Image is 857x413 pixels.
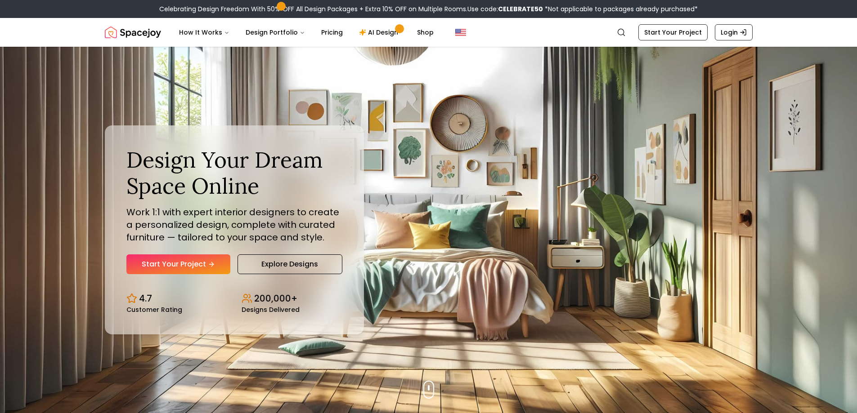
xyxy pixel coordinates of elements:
[715,24,753,40] a: Login
[638,24,708,40] a: Start Your Project
[126,306,182,313] small: Customer Rating
[238,23,312,41] button: Design Portfolio
[126,206,342,244] p: Work 1:1 with expert interior designers to create a personalized design, complete with curated fu...
[242,306,300,313] small: Designs Delivered
[410,23,441,41] a: Shop
[467,4,543,13] span: Use code:
[238,254,342,274] a: Explore Designs
[105,23,161,41] a: Spacejoy
[543,4,698,13] span: *Not applicable to packages already purchased*
[172,23,441,41] nav: Main
[254,292,297,305] p: 200,000+
[105,23,161,41] img: Spacejoy Logo
[139,292,152,305] p: 4.7
[126,285,342,313] div: Design stats
[498,4,543,13] b: CELEBRATE50
[314,23,350,41] a: Pricing
[126,254,230,274] a: Start Your Project
[159,4,698,13] div: Celebrating Design Freedom With 50% OFF All Design Packages + Extra 10% OFF on Multiple Rooms.
[126,147,342,199] h1: Design Your Dream Space Online
[105,18,753,47] nav: Global
[455,27,466,38] img: United States
[352,23,408,41] a: AI Design
[172,23,237,41] button: How It Works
